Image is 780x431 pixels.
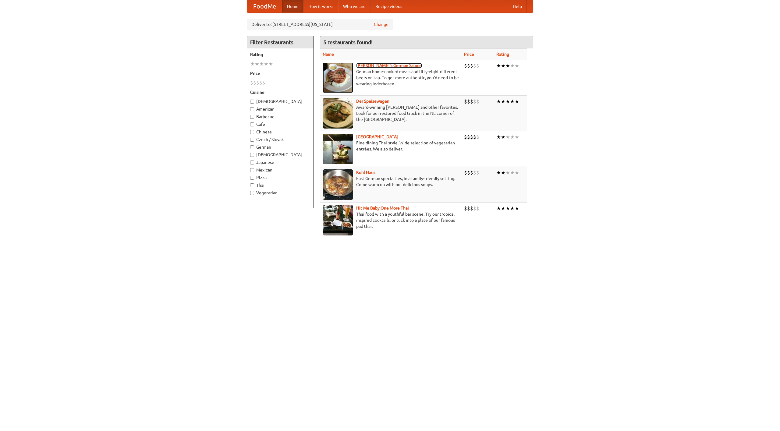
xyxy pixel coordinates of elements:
li: ★ [510,134,515,140]
li: $ [473,62,476,69]
li: ★ [264,61,268,67]
input: Mexican [250,168,254,172]
li: $ [259,79,262,86]
li: $ [476,98,479,105]
li: $ [473,98,476,105]
li: $ [464,98,467,105]
li: $ [467,98,470,105]
label: Cafe [250,121,310,127]
input: Thai [250,183,254,187]
li: ★ [496,98,501,105]
a: Recipe videos [370,0,407,12]
li: ★ [505,62,510,69]
input: Cafe [250,122,254,126]
input: [DEMOGRAPHIC_DATA] [250,153,254,157]
p: Award-winning [PERSON_NAME] and other favorites. Look for our restored food truck in the NE corne... [323,104,459,122]
li: $ [470,98,473,105]
li: ★ [496,62,501,69]
a: FoodMe [247,0,282,12]
li: ★ [505,98,510,105]
a: [GEOGRAPHIC_DATA] [356,134,398,139]
li: ★ [501,62,505,69]
li: $ [473,134,476,140]
li: $ [476,205,479,212]
a: Rating [496,52,509,57]
li: ★ [515,169,519,176]
li: ★ [259,61,264,67]
li: $ [253,79,256,86]
a: [PERSON_NAME]'s German Saloon [356,63,422,68]
label: Japanese [250,159,310,165]
input: Vegetarian [250,191,254,195]
img: satay.jpg [323,134,353,164]
b: Der Speisewagen [356,99,389,104]
li: ★ [505,205,510,212]
h5: Cuisine [250,89,310,95]
li: $ [470,205,473,212]
li: ★ [501,98,505,105]
li: ★ [515,98,519,105]
ng-pluralize: 5 restaurants found! [323,39,373,45]
a: Home [282,0,303,12]
li: ★ [501,169,505,176]
label: Pizza [250,175,310,181]
input: Pizza [250,176,254,180]
li: $ [464,205,467,212]
a: Name [323,52,334,57]
li: ★ [510,98,515,105]
li: ★ [505,169,510,176]
li: ★ [496,169,501,176]
li: ★ [505,134,510,140]
li: $ [473,205,476,212]
a: Change [374,21,388,27]
a: How it works [303,0,338,12]
img: speisewagen.jpg [323,98,353,129]
li: $ [464,62,467,69]
li: ★ [510,205,515,212]
li: $ [470,62,473,69]
label: Mexican [250,167,310,173]
p: Thai food with a youthful bar scene. Try our tropical inspired cocktails, or tuck into a plate of... [323,211,459,229]
li: $ [464,134,467,140]
img: kohlhaus.jpg [323,169,353,200]
li: $ [464,169,467,176]
a: Help [508,0,527,12]
img: babythai.jpg [323,205,353,235]
input: American [250,107,254,111]
input: Czech / Slovak [250,138,254,142]
li: ★ [510,169,515,176]
p: German home-cooked meals and fifty-eight different beers on tap. To get more authentic, you'd nee... [323,69,459,87]
li: $ [467,134,470,140]
label: Chinese [250,129,310,135]
h5: Rating [250,51,310,58]
li: $ [262,79,265,86]
input: Chinese [250,130,254,134]
a: Who we are [338,0,370,12]
li: ★ [501,205,505,212]
li: $ [473,169,476,176]
label: [DEMOGRAPHIC_DATA] [250,152,310,158]
li: ★ [255,61,259,67]
a: Hit Me Baby One More Thai [356,206,409,210]
h5: Price [250,70,310,76]
li: ★ [510,62,515,69]
li: ★ [496,205,501,212]
li: ★ [496,134,501,140]
li: $ [470,169,473,176]
label: German [250,144,310,150]
h4: Filter Restaurants [247,36,314,48]
input: Japanese [250,161,254,164]
li: $ [467,62,470,69]
li: ★ [515,62,519,69]
p: East German specialties, in a family-friendly setting. Come warm up with our delicious soups. [323,175,459,188]
li: $ [467,205,470,212]
li: ★ [250,61,255,67]
a: Price [464,52,474,57]
img: esthers.jpg [323,62,353,93]
li: ★ [268,61,273,67]
li: $ [250,79,253,86]
a: Kohl Haus [356,170,375,175]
